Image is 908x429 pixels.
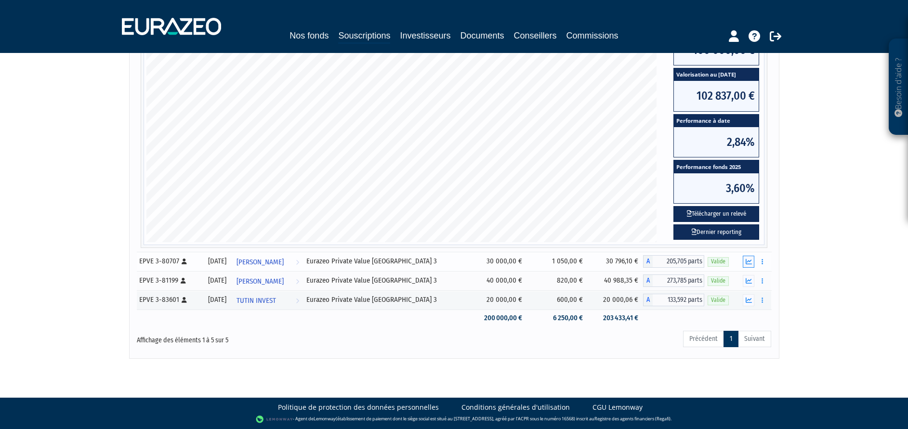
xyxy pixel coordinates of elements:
[527,290,588,310] td: 600,00 €
[237,253,284,271] span: [PERSON_NAME]
[653,255,704,268] span: 205,705 parts
[314,416,336,422] a: Lemonway
[182,297,187,303] i: [Français] Personne physique
[233,252,303,271] a: [PERSON_NAME]
[588,252,643,271] td: 30 796,10 €
[566,29,618,42] a: Commissions
[470,310,527,326] td: 200 000,00 €
[588,310,643,326] td: 203 433,41 €
[181,278,186,284] i: [Français] Personne physique
[122,18,221,35] img: 1732889491-logotype_eurazeo_blanc_rvb.png
[643,255,653,268] span: A
[673,206,759,222] button: Télécharger un relevé
[237,292,276,310] span: TUTIN INVEST
[674,160,759,173] span: Performance fonds 2025
[674,115,759,128] span: Performance à date
[470,271,527,290] td: 40 000,00 €
[673,224,759,240] a: Dernier reporting
[893,44,904,130] p: Besoin d'aide ?
[306,256,466,266] div: Eurazeo Private Value [GEOGRAPHIC_DATA] 3
[708,296,729,305] span: Valide
[708,276,729,286] span: Valide
[400,29,450,42] a: Investisseurs
[139,256,199,266] div: EPVE 3-80707
[514,29,557,42] a: Conseillers
[10,415,898,424] div: - Agent de (établissement de paiement dont le siège social est situé au [STREET_ADDRESS], agréé p...
[643,274,704,287] div: A - Eurazeo Private Value Europe 3
[306,275,466,286] div: Eurazeo Private Value [GEOGRAPHIC_DATA] 3
[674,173,759,203] span: 3,60%
[594,416,671,422] a: Registre des agents financiers (Regafi)
[674,81,759,111] span: 102 837,00 €
[708,257,729,266] span: Valide
[643,294,704,306] div: A - Eurazeo Private Value Europe 3
[592,403,643,412] a: CGU Lemonway
[653,274,704,287] span: 273,785 parts
[470,290,527,310] td: 20 000,00 €
[461,403,570,412] a: Conditions générales d'utilisation
[527,310,588,326] td: 6 250,00 €
[290,29,329,42] a: Nos fonds
[139,295,199,305] div: EPVE 3-83601
[205,295,229,305] div: [DATE]
[233,290,303,310] a: TUTIN INVEST
[588,271,643,290] td: 40 988,35 €
[588,290,643,310] td: 20 000,06 €
[296,273,299,290] i: Voir l'investisseur
[233,271,303,290] a: [PERSON_NAME]
[461,29,504,42] a: Documents
[296,253,299,271] i: Voir l'investisseur
[674,127,759,157] span: 2,84%
[643,294,653,306] span: A
[643,255,704,268] div: A - Eurazeo Private Value Europe 3
[137,330,393,345] div: Affichage des éléments 1 à 5 sur 5
[139,275,199,286] div: EPVE 3-81199
[470,252,527,271] td: 30 000,00 €
[527,271,588,290] td: 820,00 €
[237,273,284,290] span: [PERSON_NAME]
[724,331,738,347] a: 1
[205,275,229,286] div: [DATE]
[306,295,466,305] div: Eurazeo Private Value [GEOGRAPHIC_DATA] 3
[674,68,759,81] span: Valorisation au [DATE]
[182,259,187,264] i: [Français] Personne physique
[643,274,653,287] span: A
[256,415,293,424] img: logo-lemonway.png
[296,292,299,310] i: Voir l'investisseur
[653,294,704,306] span: 133,592 parts
[338,29,390,44] a: Souscriptions
[527,252,588,271] td: 1 050,00 €
[205,256,229,266] div: [DATE]
[278,403,439,412] a: Politique de protection des données personnelles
